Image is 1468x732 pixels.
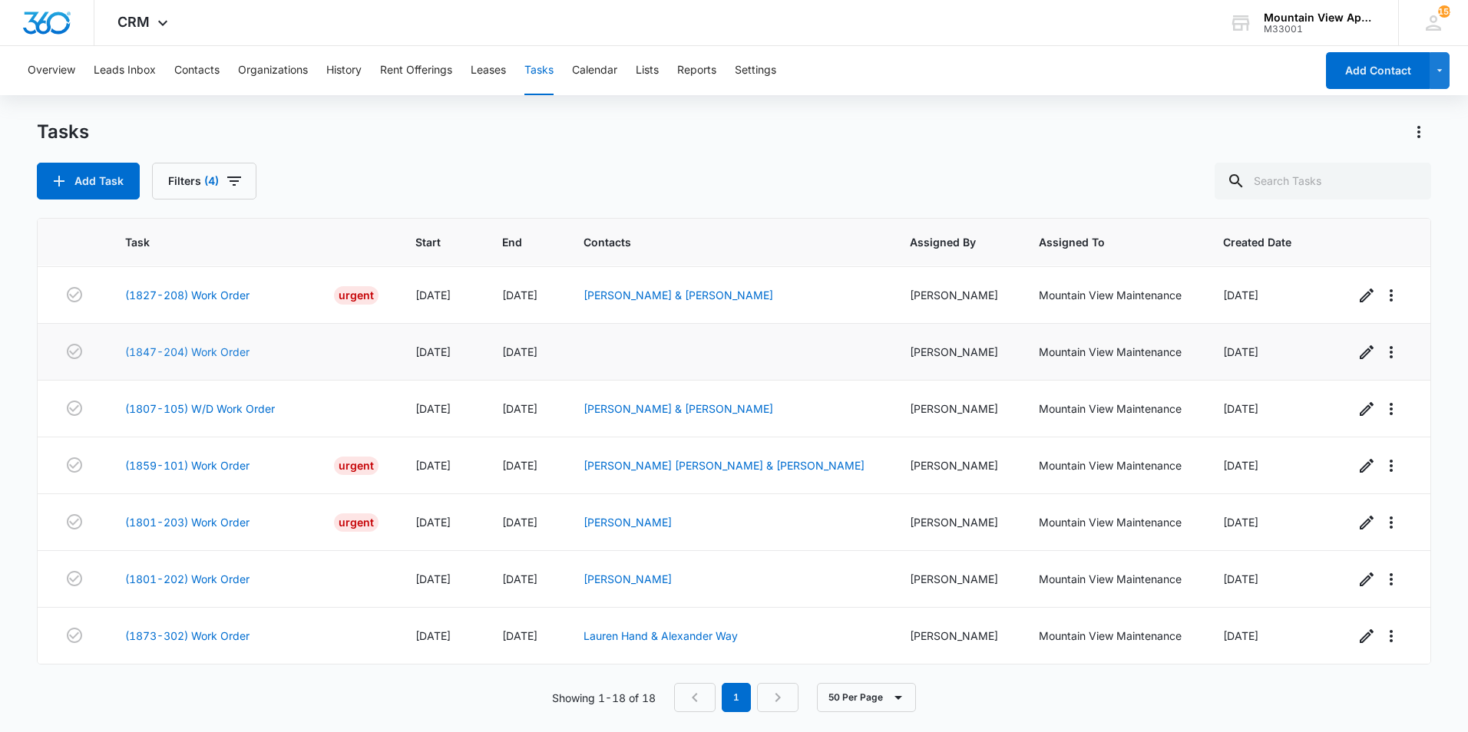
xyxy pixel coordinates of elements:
a: (1801-203) Work Order [125,514,250,530]
button: Calendar [572,46,617,95]
a: [PERSON_NAME] & [PERSON_NAME] [584,402,773,415]
em: 1 [722,683,751,712]
div: Mountain View Maintenance [1039,401,1186,417]
span: Start [415,234,443,250]
span: [DATE] [415,345,451,358]
span: End [502,234,524,250]
span: Created Date [1223,234,1295,250]
a: (1847-204) Work Order [125,344,250,360]
span: [DATE] [1223,572,1258,585]
div: Mountain View Maintenance [1039,457,1186,473]
div: Urgent [334,513,379,532]
span: [DATE] [415,402,451,415]
span: [DATE] [502,289,537,302]
button: Leads Inbox [94,46,156,95]
div: [PERSON_NAME] [910,401,1001,417]
a: [PERSON_NAME] & [PERSON_NAME] [584,289,773,302]
button: Overview [28,46,75,95]
div: [PERSON_NAME] [910,571,1001,587]
span: CRM [117,14,150,30]
div: account name [1264,12,1376,24]
div: Urgent [334,286,379,305]
button: Actions [1407,120,1431,144]
a: Lauren Hand & Alexander Way [584,629,738,642]
div: [PERSON_NAME] [910,457,1001,473]
span: [DATE] [1223,345,1258,358]
nav: Pagination [674,683,798,712]
input: Search Tasks [1215,163,1431,199]
a: (1807-105) W/D Work Order [125,401,275,417]
div: Mountain View Maintenance [1039,571,1186,587]
span: [DATE] [1223,289,1258,302]
a: (1801-202) Work Order [125,571,250,587]
button: Contacts [174,46,220,95]
div: [PERSON_NAME] [910,514,1001,530]
span: [DATE] [415,629,451,642]
span: [DATE] [502,345,537,358]
span: Task [125,234,356,250]
div: account id [1264,24,1376,35]
span: [DATE] [415,516,451,529]
a: [PERSON_NAME] [PERSON_NAME] & [PERSON_NAME] [584,459,865,472]
a: (1873-302) Work Order [125,628,250,644]
span: Assigned By [910,234,979,250]
div: [PERSON_NAME] [910,344,1001,360]
button: Settings [735,46,776,95]
span: [DATE] [502,402,537,415]
a: (1827-208) Work Order [125,287,250,303]
span: 155 [1438,5,1450,18]
a: [PERSON_NAME] [584,572,672,585]
span: Assigned To [1039,234,1164,250]
span: [DATE] [1223,459,1258,472]
div: Mountain View Maintenance [1039,514,1186,530]
div: [PERSON_NAME] [910,287,1001,303]
button: Tasks [524,46,554,95]
span: [DATE] [415,289,451,302]
span: [DATE] [502,516,537,529]
span: [DATE] [502,459,537,472]
button: Add Contact [1326,52,1430,89]
span: [DATE] [1223,402,1258,415]
button: Organizations [238,46,308,95]
div: Mountain View Maintenance [1039,287,1186,303]
div: [PERSON_NAME] [910,628,1001,644]
span: [DATE] [1223,629,1258,642]
p: Showing 1-18 of 18 [552,690,656,706]
span: [DATE] [415,572,451,585]
div: Mountain View Maintenance [1039,628,1186,644]
div: Mountain View Maintenance [1039,344,1186,360]
h1: Tasks [37,120,89,143]
span: [DATE] [502,572,537,585]
button: Rent Offerings [380,46,452,95]
div: notifications count [1438,5,1450,18]
a: (1859-101) Work Order [125,457,250,473]
button: Add Task [37,163,140,199]
span: [DATE] [415,459,451,472]
span: Contacts [584,234,851,250]
span: (4) [204,176,219,186]
button: Lists [636,46,659,95]
a: [PERSON_NAME] [584,516,672,529]
button: Leases [471,46,506,95]
span: [DATE] [502,629,537,642]
button: Reports [677,46,716,95]
button: 50 Per Page [817,683,916,712]
button: Filters(4) [152,163,256,199]
button: History [326,46,362,95]
div: Urgent [334,457,379,475]
span: [DATE] [1223,516,1258,529]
